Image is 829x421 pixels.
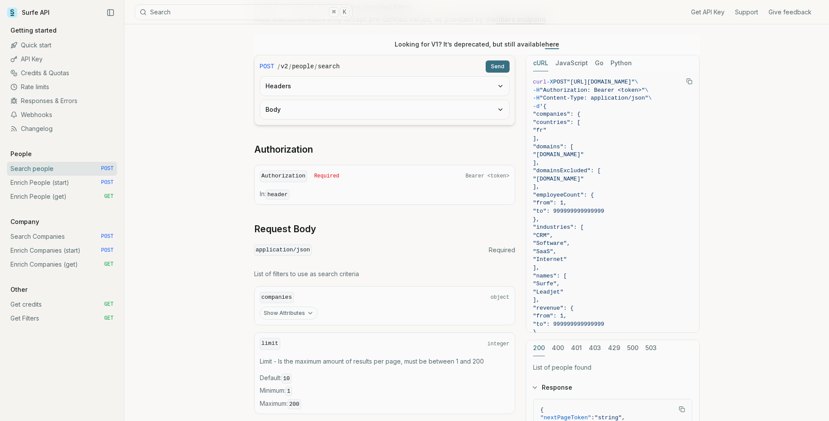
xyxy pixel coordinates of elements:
kbd: ⌘ [329,7,339,17]
code: companies [260,292,294,304]
button: Go [595,55,604,71]
button: Search⌘K [135,4,352,20]
p: Other [7,285,31,294]
span: "domainsExcluded": [ [533,167,601,174]
button: 500 [627,340,638,356]
span: / [289,62,291,71]
a: Get Filters GET [7,311,117,325]
span: "employeeCount": { [533,192,594,198]
span: Default : [260,374,510,383]
p: In: [260,190,510,199]
code: search [318,62,339,71]
p: Limit - Is the maximum amount of results per page, must be between 1 and 200 [260,357,510,366]
span: "names": [ [533,273,567,279]
span: "Content-Type: application/json" [540,95,648,101]
a: Credits & Quotas [7,66,117,80]
button: Headers [260,77,509,96]
a: API Key [7,52,117,66]
p: List of filters to use as search criteria [254,270,515,278]
span: curl [533,79,547,85]
span: GET [104,261,114,268]
span: POST [101,165,114,172]
span: "CRM", [533,232,554,239]
a: Webhooks [7,108,117,122]
button: Copy Text [683,75,696,88]
span: -d [533,103,540,110]
button: 503 [645,340,657,356]
a: Get credits GET [7,297,117,311]
span: GET [104,301,114,308]
span: }, [533,216,540,223]
a: Enrich People (get) GET [7,190,117,204]
span: "countries": [ [533,119,581,126]
span: \ [648,95,652,101]
span: "[URL][DOMAIN_NAME]" [567,79,635,85]
span: "industries": [ [533,224,584,231]
a: Search Companies POST [7,230,117,244]
code: 1 [285,386,292,396]
button: 403 [589,340,601,356]
span: "domains": [ [533,144,574,150]
span: '{ [540,103,547,110]
p: List of people found [533,363,692,372]
span: POST [101,233,114,240]
a: Changelog [7,122,117,136]
a: Enrich Companies (start) POST [7,244,117,257]
p: Getting started [7,26,60,35]
span: "string" [594,414,621,421]
span: / [278,62,280,71]
span: GET [104,315,114,322]
span: "Authorization: Bearer <token>" [540,87,645,94]
span: POST [260,62,275,71]
span: "SaaS", [533,248,557,255]
span: "from": 1, [533,313,567,319]
code: v2 [281,62,288,71]
button: Collapse Sidebar [104,6,117,19]
button: 400 [552,340,564,356]
span: ], [533,160,540,166]
span: "Internet" [533,256,567,263]
code: Authorization [260,170,307,182]
span: Required [489,246,515,254]
p: Looking for V1? It’s deprecated, but still available [395,40,559,49]
button: JavaScript [555,55,588,71]
span: "[DOMAIN_NAME]" [533,176,584,182]
button: Show Attributes [260,307,318,320]
a: Responses & Errors [7,94,117,108]
p: People [7,150,35,158]
button: 200 [533,340,545,356]
a: Quick start [7,38,117,52]
a: Give feedback [769,8,812,17]
span: "to": 999999999999999 [533,208,604,214]
a: Enrich Companies (get) GET [7,257,117,271]
button: Python [611,55,632,71]
a: Request Body [254,223,316,235]
span: "to": 999999999999999 [533,321,604,327]
span: } [533,329,537,335]
span: Maximum : [260,399,510,409]
span: "from": 1, [533,200,567,206]
span: -H [533,87,540,94]
span: : [591,414,595,421]
span: ], [533,297,540,303]
span: -H [533,95,540,101]
button: Response [526,376,699,399]
a: Authorization [254,144,313,156]
span: "Leadjet" [533,289,564,295]
span: { [540,407,544,413]
code: 200 [288,399,301,409]
button: Send [486,60,510,73]
span: "companies": { [533,111,581,117]
button: cURL [533,55,548,71]
a: Surfe API [7,6,50,19]
span: POST [101,247,114,254]
button: 429 [608,340,620,356]
a: here [545,40,559,48]
code: limit [260,338,280,350]
a: Enrich People (start) POST [7,176,117,190]
code: people [292,62,314,71]
span: "Surfe", [533,281,560,287]
span: "Software", [533,240,571,247]
span: / [315,62,317,71]
button: Body [260,100,509,119]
